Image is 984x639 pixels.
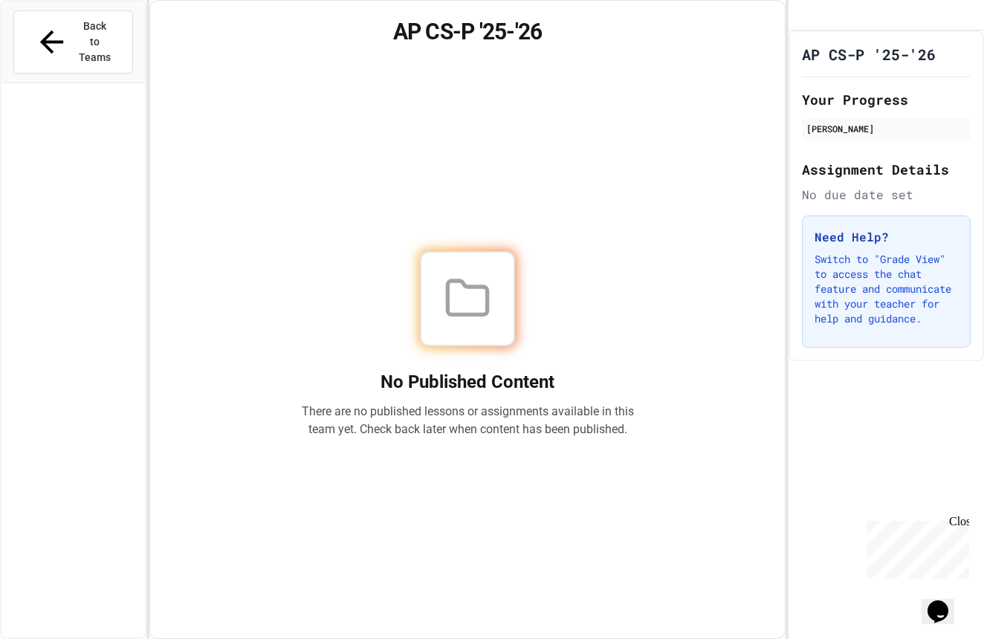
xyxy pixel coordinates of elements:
h2: Assignment Details [802,159,971,180]
h2: Your Progress [802,89,971,110]
h2: No Published Content [301,370,634,394]
div: No due date set [802,186,971,204]
h1: AP CS-P '25-'26 [802,44,936,65]
p: Switch to "Grade View" to access the chat feature and communicate with your teacher for help and ... [815,252,958,326]
iframe: chat widget [861,515,969,578]
p: There are no published lessons or assignments available in this team yet. Check back later when c... [301,403,634,438]
h1: AP CS-P '25-'26 [168,19,766,45]
span: Back to Teams [78,19,113,65]
div: [PERSON_NAME] [806,122,966,135]
iframe: chat widget [922,580,969,624]
h3: Need Help? [815,228,958,246]
div: Chat with us now!Close [6,6,103,94]
button: Back to Teams [13,10,133,74]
